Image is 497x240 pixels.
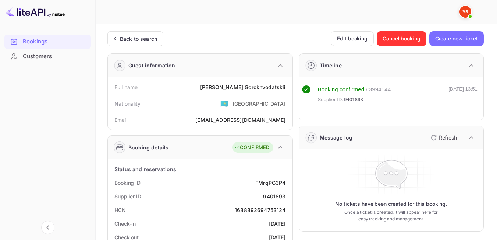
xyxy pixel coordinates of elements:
div: Guest information [128,61,175,69]
div: HCN [114,206,126,214]
img: LiteAPI logo [6,6,65,18]
div: Customers [4,49,91,64]
div: [DATE] [269,220,286,227]
div: Check-in [114,220,136,227]
div: Bookings [23,38,87,46]
button: Collapse navigation [41,221,54,234]
button: Cancel booking [377,31,426,46]
div: Full name [114,83,138,91]
div: 9401893 [263,193,285,200]
a: Customers [4,49,91,63]
div: Supplier ID [114,193,141,200]
span: 9401893 [344,96,363,103]
div: Bookings [4,35,91,49]
div: # 3994144 [366,85,391,94]
div: Customers [23,52,87,61]
div: [PERSON_NAME] Gorokhvodatskii [200,83,285,91]
a: Bookings [4,35,91,48]
span: United States [220,97,229,110]
div: Status and reservations [114,165,176,173]
div: [DATE] 13:51 [448,85,478,107]
div: 1688892694753124 [235,206,285,214]
p: No tickets have been created for this booking. [335,200,447,208]
div: Back to search [120,35,157,43]
div: FMrqPG3P4 [255,179,285,187]
div: Booking details [128,144,168,151]
p: Refresh [439,134,457,141]
span: Supplier ID: [318,96,344,103]
div: Timeline [320,61,342,69]
div: Booking confirmed [318,85,365,94]
div: Nationality [114,100,141,107]
div: Booking ID [114,179,141,187]
p: Once a ticket is created, it will appear here for easy tracking and management. [342,209,440,222]
button: Refresh [426,132,460,144]
div: CONFIRMED [234,144,269,151]
div: Email [114,116,127,124]
button: Create new ticket [429,31,484,46]
img: Yandex Support [459,6,471,18]
div: [GEOGRAPHIC_DATA] [232,100,286,107]
div: Message log [320,134,353,141]
div: [EMAIL_ADDRESS][DOMAIN_NAME] [195,116,285,124]
button: Edit booking [331,31,374,46]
